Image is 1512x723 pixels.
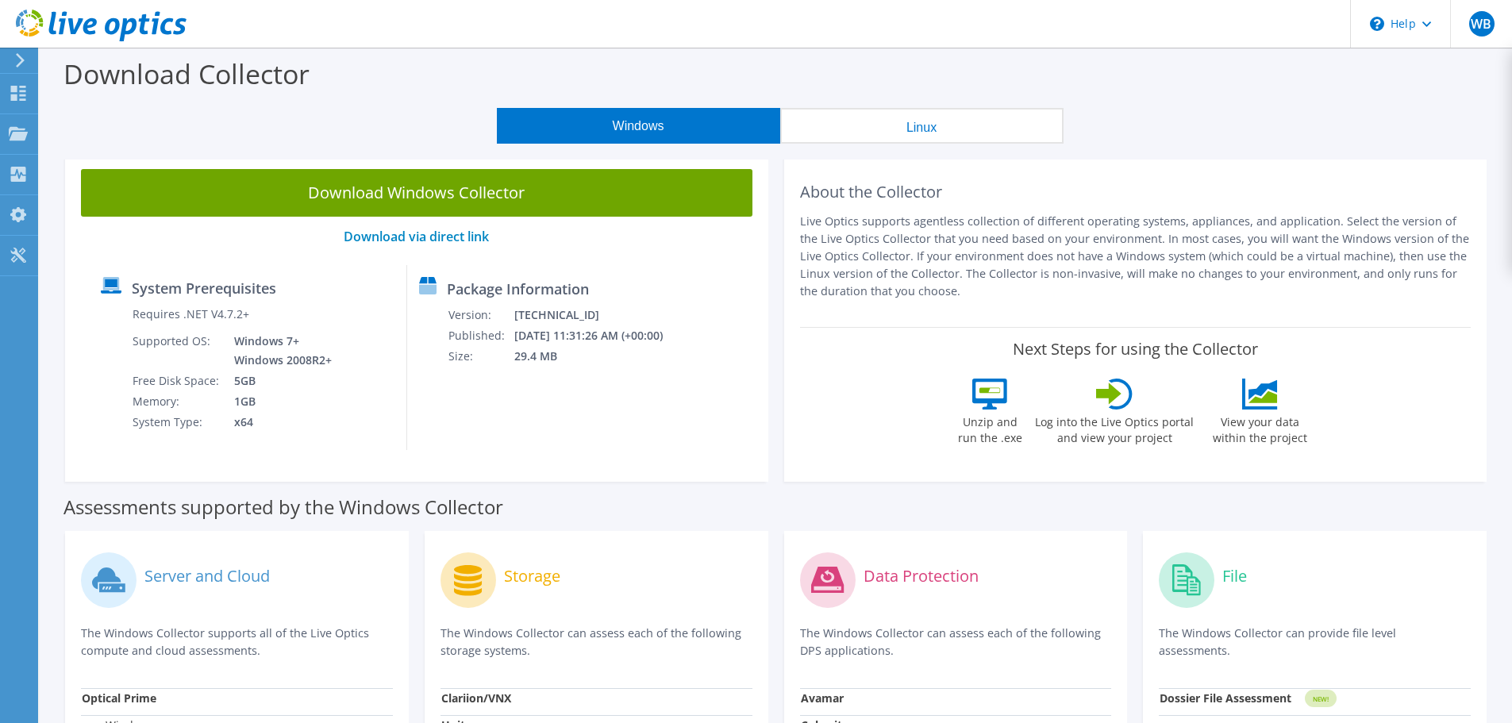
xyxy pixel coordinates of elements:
[1013,340,1258,359] label: Next Steps for using the Collector
[448,346,514,367] td: Size:
[448,305,514,325] td: Version:
[441,690,511,706] strong: Clariion/VNX
[144,568,270,584] label: Server and Cloud
[1160,690,1291,706] strong: Dossier File Assessment
[222,391,335,412] td: 1GB
[133,306,249,322] label: Requires .NET V4.7.2+
[63,56,310,92] label: Download Collector
[81,169,752,217] a: Download Windows Collector
[222,331,335,371] td: Windows 7+ Windows 2008R2+
[1469,11,1495,37] span: WB
[1034,410,1195,446] label: Log into the Live Optics portal and view your project
[1159,625,1471,660] p: The Windows Collector can provide file level assessments.
[800,213,1472,300] p: Live Optics supports agentless collection of different operating systems, appliances, and applica...
[514,325,684,346] td: [DATE] 11:31:26 AM (+00:00)
[447,281,589,297] label: Package Information
[864,568,979,584] label: Data Protection
[344,228,489,245] a: Download via direct link
[953,410,1026,446] label: Unzip and run the .exe
[132,371,222,391] td: Free Disk Space:
[801,690,844,706] strong: Avamar
[448,325,514,346] td: Published:
[800,183,1472,202] h2: About the Collector
[222,371,335,391] td: 5GB
[514,305,684,325] td: [TECHNICAL_ID]
[1313,694,1329,703] tspan: NEW!
[81,625,393,660] p: The Windows Collector supports all of the Live Optics compute and cloud assessments.
[222,412,335,433] td: x64
[132,391,222,412] td: Memory:
[132,280,276,296] label: System Prerequisites
[504,568,560,584] label: Storage
[132,412,222,433] td: System Type:
[514,346,684,367] td: 29.4 MB
[441,625,752,660] p: The Windows Collector can assess each of the following storage systems.
[1222,568,1247,584] label: File
[82,690,156,706] strong: Optical Prime
[800,625,1112,660] p: The Windows Collector can assess each of the following DPS applications.
[497,108,780,144] button: Windows
[132,331,222,371] td: Supported OS:
[780,108,1064,144] button: Linux
[1202,410,1317,446] label: View your data within the project
[1370,17,1384,31] svg: \n
[63,499,503,515] label: Assessments supported by the Windows Collector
